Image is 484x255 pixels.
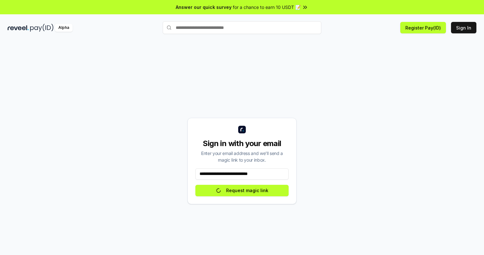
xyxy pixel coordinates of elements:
[400,22,446,33] button: Register Pay(ID)
[30,24,54,32] img: pay_id
[451,22,476,33] button: Sign In
[55,24,73,32] div: Alpha
[238,126,246,133] img: logo_small
[195,185,289,196] button: Request magic link
[233,4,301,10] span: for a chance to earn 10 USDT 📝
[195,138,289,149] div: Sign in with your email
[176,4,232,10] span: Answer our quick survey
[195,150,289,163] div: Enter your email address and we’ll send a magic link to your inbox.
[8,24,29,32] img: reveel_dark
